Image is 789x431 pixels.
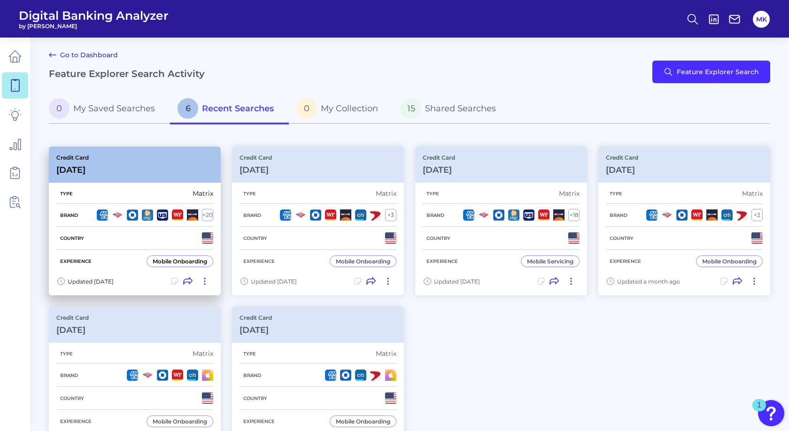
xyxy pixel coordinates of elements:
span: My Collection [321,103,378,114]
div: Matrix [193,189,213,198]
a: Go to Dashboard [49,49,118,61]
span: Recent Searches [202,103,274,114]
span: 0 [296,98,317,119]
p: Credit Card [56,314,89,321]
h5: Type [606,191,626,197]
h3: [DATE] [423,165,455,175]
h3: [DATE] [606,165,638,175]
h5: Country [423,235,454,241]
h5: Brand [423,212,448,218]
a: 0My Saved Searches [49,94,170,124]
span: Shared Searches [425,103,496,114]
h5: Brand [606,212,631,218]
a: 6Recent Searches [170,94,289,124]
span: Updated [DATE] [251,278,297,285]
div: Matrix [376,189,396,198]
h5: Type [56,351,77,357]
button: Feature Explorer Search [652,61,770,83]
span: Updated [DATE] [434,278,480,285]
h5: Country [240,235,271,241]
a: Credit Card[DATE]TypeMatrixBrand+18CountryExperienceMobile ServicingUpdated [DATE] [415,146,587,295]
h5: Type [240,351,260,357]
h5: Brand [56,372,82,378]
h3: [DATE] [56,325,89,335]
div: Matrix [559,189,580,198]
h5: Experience [240,418,278,424]
h5: Experience [240,258,278,264]
span: 15 [401,98,421,119]
div: Matrix [193,349,213,358]
a: 0My Collection [289,94,393,124]
h5: Brand [56,212,82,218]
h5: Country [240,395,271,401]
div: Mobile Onboarding [336,258,390,265]
button: Open Resource Center, 1 new notification [758,400,784,426]
h5: Experience [606,258,645,264]
h5: Experience [423,258,462,264]
h5: Country [56,395,88,401]
div: Mobile Onboarding [702,258,757,265]
span: Updated a month ago [617,278,680,285]
span: Digital Banking Analyzer [19,8,169,23]
div: Mobile Onboarding [153,258,207,265]
p: Credit Card [423,154,455,161]
span: 0 [49,98,70,119]
h3: [DATE] [56,165,89,175]
span: My Saved Searches [73,103,155,114]
h5: Experience [56,258,95,264]
h5: Experience [56,418,95,424]
div: Matrix [376,349,396,358]
h5: Country [606,235,637,241]
span: Updated [DATE] [68,278,114,285]
p: Credit Card [240,154,272,161]
h3: [DATE] [240,325,272,335]
h5: Type [240,191,260,197]
a: Credit Card[DATE]TypeMatrixBrand+2CountryExperienceMobile OnboardingUpdated a month ago [598,146,770,295]
div: Mobile Onboarding [153,418,207,425]
div: + 3 [385,209,396,221]
a: Credit Card[DATE]TypeMatrixBrand+3CountryExperienceMobile OnboardingUpdated [DATE] [232,146,404,295]
p: Credit Card [56,154,89,161]
div: + 2 [751,209,763,221]
h2: Feature Explorer Search Activity [49,68,205,79]
div: Mobile Onboarding [336,418,390,425]
h3: [DATE] [240,165,272,175]
h5: Type [56,191,77,197]
span: 6 [178,98,198,119]
a: 15Shared Searches [393,94,511,124]
h5: Brand [240,212,265,218]
div: + 18 [568,209,580,221]
p: Credit Card [240,314,272,321]
div: + 20 [202,209,213,221]
div: 1 [757,405,761,417]
a: Credit Card[DATE]TypeMatrixBrand+20CountryExperienceMobile OnboardingUpdated [DATE] [49,146,221,295]
h5: Country [56,235,88,241]
h5: Type [423,191,443,197]
p: Credit Card [606,154,638,161]
span: by [PERSON_NAME] [19,23,169,30]
button: MK [753,11,770,28]
span: Feature Explorer Search [677,68,759,76]
div: Matrix [742,189,763,198]
div: Mobile Servicing [527,258,573,265]
h5: Brand [240,372,265,378]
